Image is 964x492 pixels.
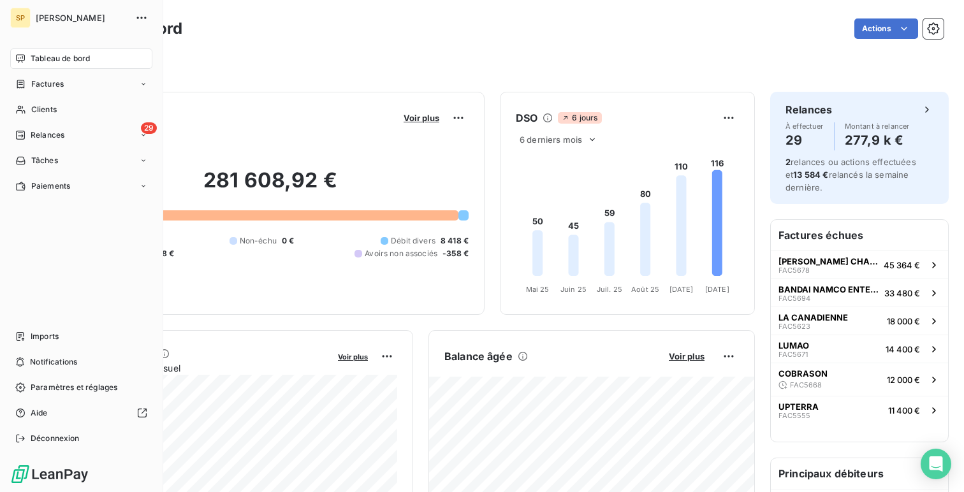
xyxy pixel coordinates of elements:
[771,396,948,424] button: UPTERRAFAC555511 400 €
[338,352,368,361] span: Voir plus
[560,285,587,294] tspan: Juin 25
[778,368,828,379] span: COBRASON
[10,8,31,28] div: SP
[785,102,832,117] h6: Relances
[888,405,920,416] span: 11 400 €
[141,122,157,134] span: 29
[854,18,918,39] button: Actions
[30,356,77,368] span: Notifications
[240,235,277,247] span: Non-échu
[404,113,439,123] span: Voir plus
[334,351,372,362] button: Voir plus
[31,433,80,444] span: Déconnexion
[845,130,910,150] h4: 277,9 k €
[31,180,70,192] span: Paiements
[785,130,824,150] h4: 29
[442,248,469,259] span: -358 €
[771,279,948,307] button: BANDAI NAMCO ENTERTAINMENT EUROPE SASFAC569433 480 €
[31,155,58,166] span: Tâches
[771,335,948,363] button: LUMAOFAC567114 400 €
[597,285,622,294] tspan: Juil. 25
[391,235,435,247] span: Débit divers
[790,381,822,389] span: FAC5668
[31,104,57,115] span: Clients
[31,53,90,64] span: Tableau de bord
[72,168,469,206] h2: 281 608,92 €
[36,13,128,23] span: [PERSON_NAME]
[785,122,824,130] span: À effectuer
[793,170,828,180] span: 13 584 €
[785,157,791,167] span: 2
[778,256,879,266] span: [PERSON_NAME] CHAUSSURES
[558,112,601,124] span: 6 jours
[10,403,152,423] a: Aide
[365,248,437,259] span: Avoirs non associés
[921,449,951,479] div: Open Intercom Messenger
[887,375,920,385] span: 12 000 €
[669,285,694,294] tspan: [DATE]
[771,250,948,279] button: [PERSON_NAME] CHAUSSURESFAC567845 364 €
[705,285,729,294] tspan: [DATE]
[444,349,513,364] h6: Balance âgée
[886,344,920,354] span: 14 400 €
[31,331,59,342] span: Imports
[778,312,848,322] span: LA CANADIENNE
[778,340,809,351] span: LUMAO
[785,157,916,192] span: relances ou actions effectuées et relancés la semaine dernière.
[520,134,582,145] span: 6 derniers mois
[778,266,810,274] span: FAC5678
[72,361,329,375] span: Chiffre d'affaires mensuel
[526,285,550,294] tspan: Mai 25
[400,112,443,124] button: Voir plus
[884,260,920,270] span: 45 364 €
[778,351,808,358] span: FAC5671
[778,412,810,419] span: FAC5555
[771,363,948,396] button: COBRASONFAC566812 000 €
[31,78,64,90] span: Factures
[31,407,48,419] span: Aide
[771,307,948,335] button: LA CANADIENNEFAC562318 000 €
[10,464,89,484] img: Logo LeanPay
[31,382,117,393] span: Paramètres et réglages
[282,235,294,247] span: 0 €
[778,284,879,294] span: BANDAI NAMCO ENTERTAINMENT EUROPE SAS
[778,402,819,412] span: UPTERRA
[887,316,920,326] span: 18 000 €
[884,288,920,298] span: 33 480 €
[31,129,64,141] span: Relances
[441,235,469,247] span: 8 418 €
[631,285,659,294] tspan: Août 25
[516,110,537,126] h6: DSO
[778,294,810,302] span: FAC5694
[771,220,948,250] h6: Factures échues
[665,351,708,362] button: Voir plus
[778,322,810,330] span: FAC5623
[845,122,910,130] span: Montant à relancer
[771,458,948,489] h6: Principaux débiteurs
[669,351,705,361] span: Voir plus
